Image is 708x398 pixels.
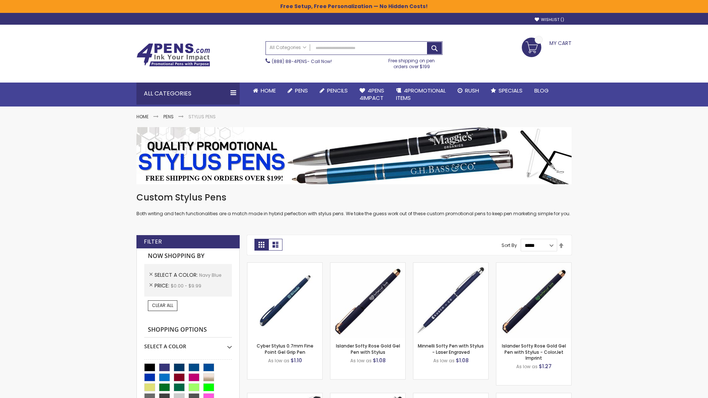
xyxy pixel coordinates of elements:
img: Minnelli Softy Pen with Stylus - Laser Engraved-Navy Blue [413,263,488,338]
img: Islander Softy Rose Gold Gel Pen with Stylus - ColorJet Imprint-Navy Blue [496,263,571,338]
a: Pencils [314,83,354,99]
a: Islander Softy Rose Gold Gel Pen with Stylus - ColorJet Imprint [502,343,566,361]
a: Home [136,114,149,120]
strong: Now Shopping by [144,248,232,264]
a: Rush [452,83,485,99]
div: Both writing and tech functionalities are a match made in hybrid perfection with stylus pens. We ... [136,192,572,217]
div: All Categories [136,83,240,105]
a: Pens [282,83,314,99]
img: 4Pens Custom Pens and Promotional Products [136,43,210,67]
a: Cyber Stylus 0.7mm Fine Point Gel Grip Pen-Navy Blue [247,262,322,269]
span: Blog [534,87,549,94]
div: Free shipping on pen orders over $199 [381,55,443,70]
strong: Shopping Options [144,322,232,338]
span: As low as [350,357,372,364]
span: Pencils [327,87,348,94]
a: Minnelli Softy Pen with Stylus - Laser Engraved [418,343,484,355]
span: $0.00 - $9.99 [171,283,201,289]
a: Specials [485,83,528,99]
span: Clear All [152,302,173,308]
a: Cyber Stylus 0.7mm Fine Point Gel Grip Pen [257,343,313,355]
span: 4Pens 4impact [360,87,384,102]
span: - Call Now! [272,58,332,64]
a: Blog [528,83,555,99]
a: Wishlist [535,17,564,22]
strong: Stylus Pens [188,114,216,120]
span: Pens [295,87,308,94]
a: Home [247,83,282,99]
span: $1.10 [291,357,302,364]
a: Pens [163,114,174,120]
strong: Filter [144,238,162,246]
span: Specials [499,87,523,94]
span: $1.27 [539,363,552,370]
span: As low as [268,357,289,364]
a: (888) 88-4PENS [272,58,307,64]
span: As low as [433,357,455,364]
div: Select A Color [144,338,232,350]
strong: Grid [254,239,268,251]
a: All Categories [266,42,310,54]
a: Islander Softy Rose Gold Gel Pen with Stylus [336,343,400,355]
img: Cyber Stylus 0.7mm Fine Point Gel Grip Pen-Navy Blue [247,263,322,338]
label: Sort By [502,242,517,248]
span: Price [155,282,171,289]
span: $1.08 [456,357,469,364]
span: As low as [516,363,538,370]
a: Islander Softy Rose Gold Gel Pen with Stylus - ColorJet Imprint-Navy Blue [496,262,571,269]
a: Minnelli Softy Pen with Stylus - Laser Engraved-Navy Blue [413,262,488,269]
a: 4PROMOTIONALITEMS [390,83,452,107]
a: Islander Softy Rose Gold Gel Pen with Stylus-Navy Blue [330,262,405,269]
span: Select A Color [155,271,199,279]
h1: Custom Stylus Pens [136,192,572,203]
span: All Categories [270,45,306,50]
span: Navy Blue [199,272,221,278]
span: 4PROMOTIONAL ITEMS [396,87,446,102]
span: $1.08 [373,357,386,364]
span: Rush [465,87,479,94]
a: 4Pens4impact [354,83,390,107]
img: Stylus Pens [136,127,572,184]
a: Clear All [148,300,177,311]
img: Islander Softy Rose Gold Gel Pen with Stylus-Navy Blue [330,263,405,338]
span: Home [261,87,276,94]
